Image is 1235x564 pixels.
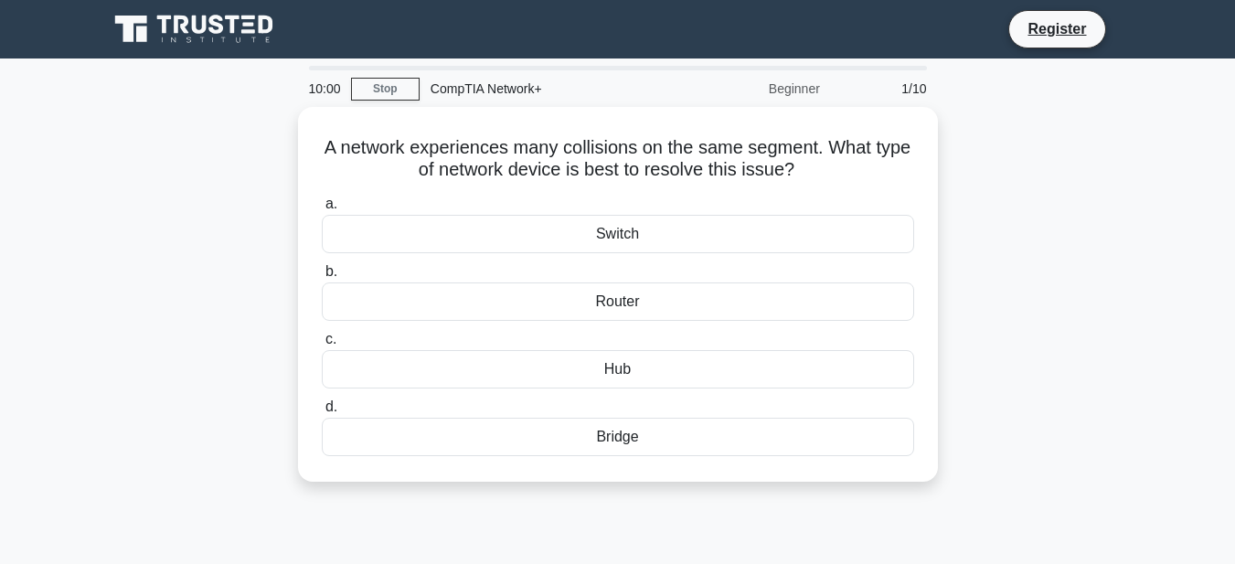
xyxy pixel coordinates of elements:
h5: A network experiences many collisions on the same segment. What type of network device is best to... [320,136,916,182]
span: c. [325,331,336,346]
div: CompTIA Network+ [420,70,671,107]
div: 1/10 [831,70,938,107]
span: d. [325,399,337,414]
div: Hub [322,350,914,388]
div: Router [322,282,914,321]
a: Stop [351,78,420,101]
div: Beginner [671,70,831,107]
span: a. [325,196,337,211]
div: Bridge [322,418,914,456]
a: Register [1017,17,1097,40]
span: b. [325,263,337,279]
div: Switch [322,215,914,253]
div: 10:00 [298,70,351,107]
